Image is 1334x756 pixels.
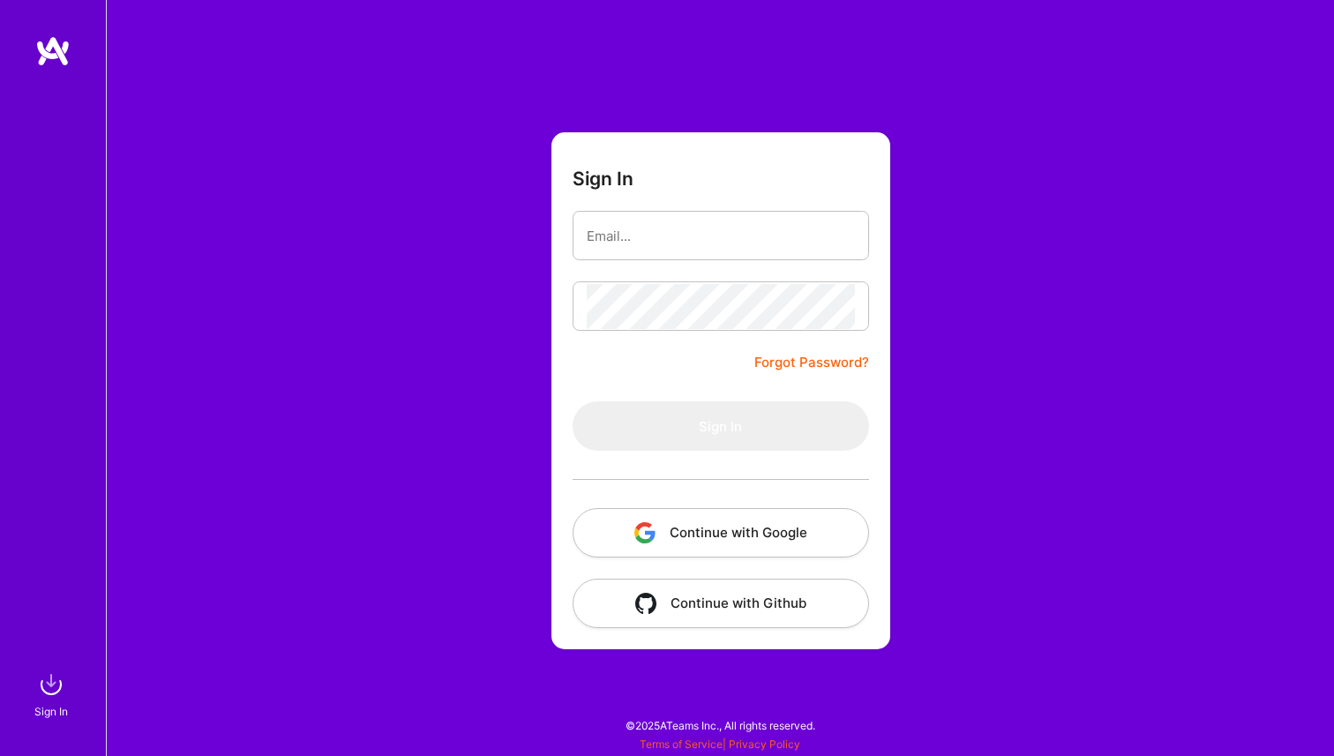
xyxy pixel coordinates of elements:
[106,703,1334,747] div: © 2025 ATeams Inc., All rights reserved.
[573,579,869,628] button: Continue with Github
[37,667,69,721] a: sign inSign In
[587,213,855,258] input: Email...
[729,737,800,751] a: Privacy Policy
[640,737,723,751] a: Terms of Service
[34,702,68,721] div: Sign In
[635,593,656,614] img: icon
[634,522,656,543] img: icon
[35,35,71,67] img: logo
[573,508,869,558] button: Continue with Google
[34,667,69,702] img: sign in
[640,737,800,751] span: |
[573,168,633,190] h3: Sign In
[573,401,869,451] button: Sign In
[754,352,869,373] a: Forgot Password?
